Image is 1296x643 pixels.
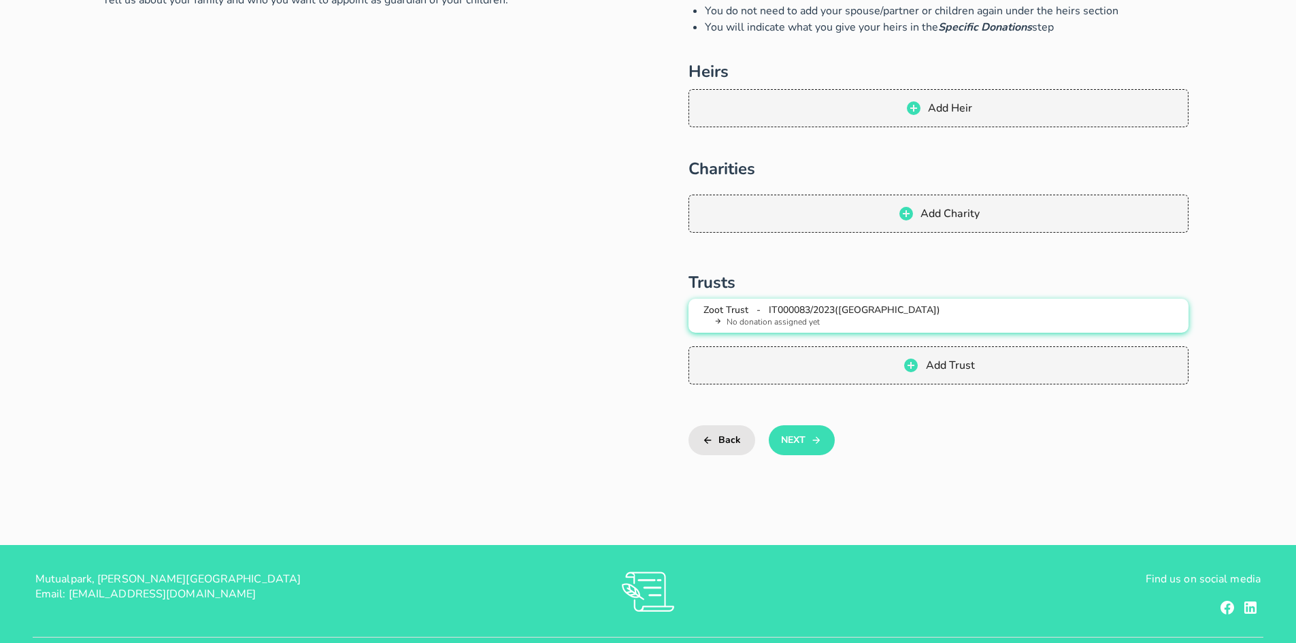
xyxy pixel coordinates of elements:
[688,156,1189,181] h2: Charities
[938,20,1032,35] em: Specific Donations
[852,572,1261,587] p: Find us on social media
[35,587,256,601] span: Email: [EMAIL_ADDRESS][DOMAIN_NAME]
[688,425,754,455] button: Back
[925,358,974,373] span: Add Trust
[688,346,1189,384] button: Add Trust
[703,303,748,316] span: Zoot Trust
[688,195,1189,233] button: Add Charity
[920,206,980,221] span: Add Charity
[927,101,972,116] span: Add Heir
[622,572,674,612] img: RVs0sauIwKhMoGR03FLGkjXSOVwkZRnQsltkF0QxpTsornXsmh1o7vbL94pqF3d8sZvAAAAAElFTkSuQmCC
[705,3,1189,19] li: You do not need to add your spouse/partner or children again under the heirs section
[757,303,761,316] span: -
[688,59,1189,84] h2: Heirs
[35,572,301,587] span: Mutualpark, [PERSON_NAME][GEOGRAPHIC_DATA]
[688,299,1189,333] button: Zoot Trust - IT000083/2023([GEOGRAPHIC_DATA]) No donation assigned yet
[769,425,835,455] button: Next
[688,270,1189,295] h2: Trusts
[769,303,940,316] span: IT000083/2023([GEOGRAPHIC_DATA])
[688,89,1189,127] button: Add Heir
[710,316,1178,329] li: No donation assigned yet
[705,19,1189,35] li: You will indicate what you give your heirs in the step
